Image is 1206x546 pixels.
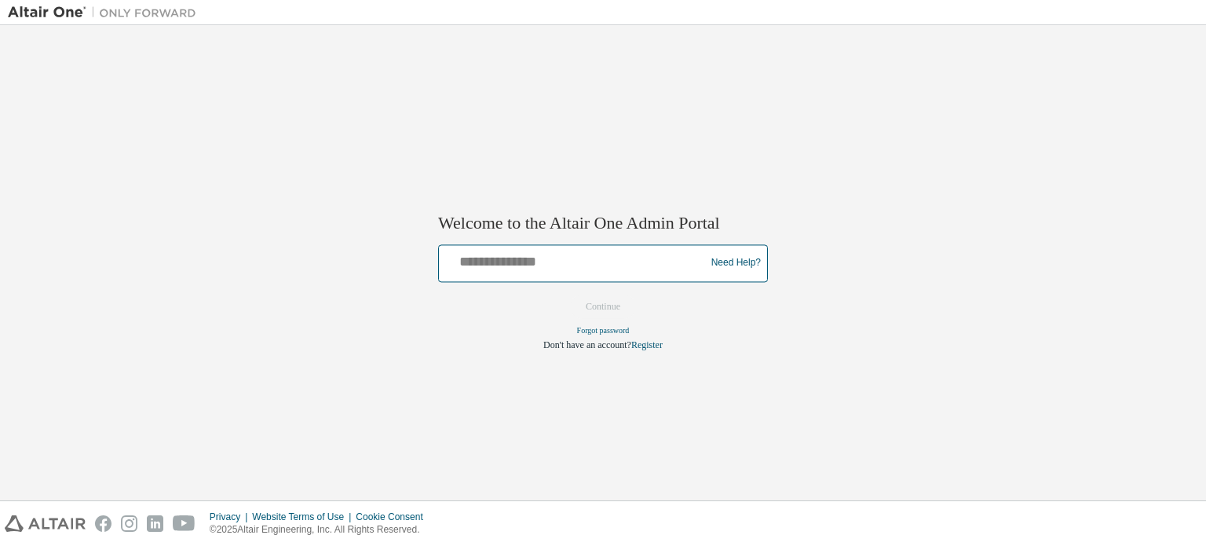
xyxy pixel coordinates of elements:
[210,511,252,523] div: Privacy
[711,263,761,264] a: Need Help?
[438,213,768,235] h2: Welcome to the Altair One Admin Portal
[631,339,663,350] a: Register
[543,339,631,350] span: Don't have an account?
[252,511,356,523] div: Website Terms of Use
[121,515,137,532] img: instagram.svg
[210,523,433,537] p: © 2025 Altair Engineering, Inc. All Rights Reserved.
[577,326,630,335] a: Forgot password
[147,515,163,532] img: linkedin.svg
[8,5,204,20] img: Altair One
[173,515,196,532] img: youtube.svg
[356,511,432,523] div: Cookie Consent
[95,515,111,532] img: facebook.svg
[5,515,86,532] img: altair_logo.svg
